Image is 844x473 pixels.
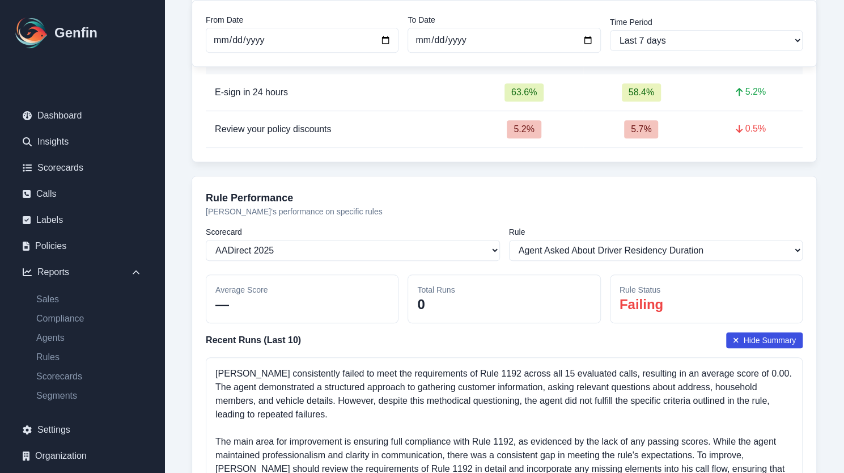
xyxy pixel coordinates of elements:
a: Sales [27,293,151,306]
p: [PERSON_NAME] 's performance on specific rules [206,206,803,217]
p: Failing [620,295,793,314]
a: Policies [14,235,151,257]
a: Segments [27,389,151,403]
a: Dashboard [14,104,151,127]
p: Rule Status [620,284,793,295]
label: Scorecard [206,226,500,238]
span: E-sign in 24 hours [215,87,288,97]
h3: Rule Performance [206,190,803,206]
h1: Genfin [54,24,97,42]
span: Review your policy discounts [215,124,331,134]
span: 5.7 % [624,120,658,138]
span: Hide Summary [743,335,796,346]
span: 5.2 % [507,120,541,138]
a: Labels [14,209,151,231]
a: Agents [27,331,151,345]
p: — [215,295,389,314]
label: From Date [206,14,398,26]
label: Time Period [610,16,803,28]
a: Organization [14,445,151,467]
img: Logo [14,15,50,51]
label: Rule [509,226,803,238]
a: Rules [27,350,151,364]
a: Calls [14,183,151,205]
span: 5.2 % [736,85,765,99]
div: Reports [14,261,151,284]
button: Hide Summary [726,332,803,348]
a: Settings [14,419,151,441]
span: 0.5 % [736,122,765,136]
a: Scorecards [27,370,151,383]
a: Compliance [27,312,151,326]
span: 58.4 % [622,83,661,102]
p: 0 [417,295,591,314]
label: To Date [408,14,600,26]
span: 63.6 % [504,83,544,102]
a: Scorecards [14,157,151,179]
h4: Recent Runs (Last 10) [206,333,301,347]
a: Insights [14,130,151,153]
p: Average Score [215,284,389,295]
p: Total Runs [417,284,591,295]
